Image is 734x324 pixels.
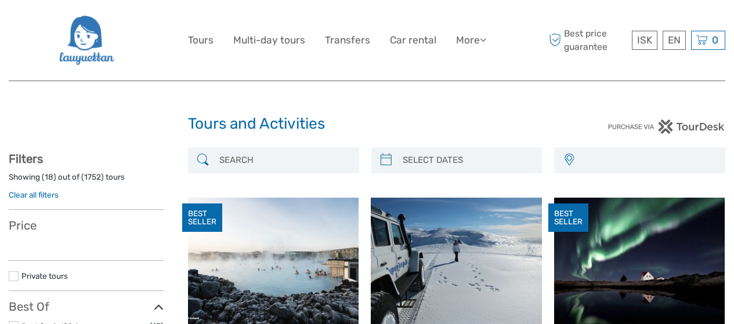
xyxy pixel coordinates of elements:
label: 1752 [84,172,101,183]
label: 18 [45,172,53,183]
span: ISK [637,34,652,46]
strong: Filters [9,152,43,166]
input: SELECT DATES [398,150,537,170]
span: 0 [710,34,720,46]
img: PurchaseViaTourDesk.png [608,119,725,134]
div: Showing ( ) out of ( ) tours [9,172,164,190]
h1: Tours and Activities [188,115,547,133]
h3: Price [9,219,164,232]
h3: Best Of [9,300,164,314]
a: Private tours [21,271,68,281]
a: More [456,32,486,49]
a: Car rental [390,32,436,49]
a: Multi-day tours [233,32,305,49]
img: 2954-36deae89-f5b4-4889-ab42-60a468582106_logo_big.png [58,9,114,72]
a: Transfers [325,32,370,49]
div: BEST SELLER [548,203,588,232]
a: Clear all filters [9,190,59,199]
span: Best price guarantee [546,27,629,53]
div: EN [663,31,686,50]
input: SEARCH [215,150,353,170]
a: Tours [188,32,214,49]
div: BEST SELLER [182,203,222,232]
